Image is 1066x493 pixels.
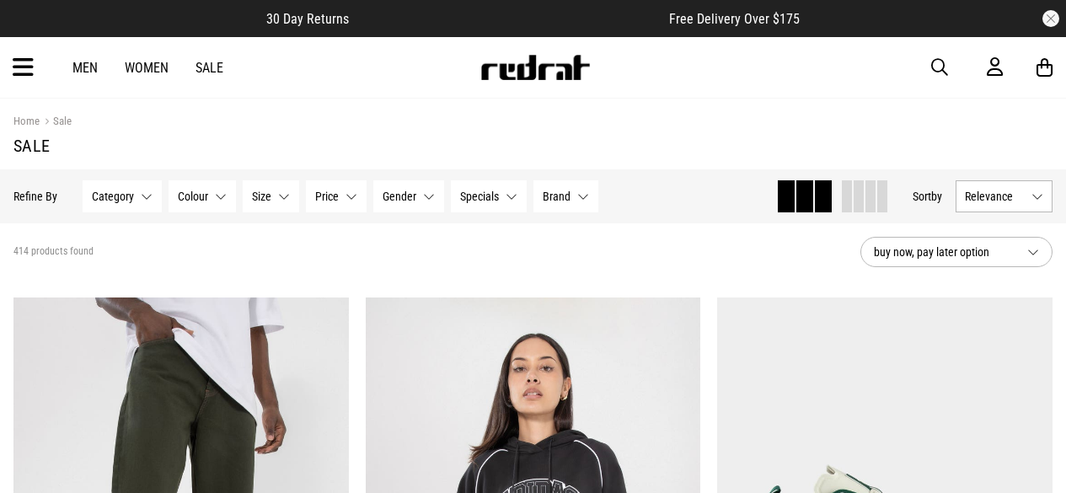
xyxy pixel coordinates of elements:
[178,190,208,203] span: Colour
[92,190,134,203] span: Category
[965,190,1025,203] span: Relevance
[669,11,800,27] span: Free Delivery Over $175
[383,10,635,27] iframe: Customer reviews powered by Trustpilot
[196,60,223,76] a: Sale
[383,190,416,203] span: Gender
[874,242,1014,262] span: buy now, pay later option
[40,115,72,131] a: Sale
[243,180,299,212] button: Size
[13,115,40,127] a: Home
[72,60,98,76] a: Men
[479,55,591,80] img: Redrat logo
[373,180,444,212] button: Gender
[83,180,162,212] button: Category
[460,190,499,203] span: Specials
[315,190,339,203] span: Price
[266,11,349,27] span: 30 Day Returns
[543,190,570,203] span: Brand
[125,60,169,76] a: Women
[931,190,942,203] span: by
[956,180,1053,212] button: Relevance
[451,180,527,212] button: Specials
[306,180,367,212] button: Price
[13,190,57,203] p: Refine By
[252,190,271,203] span: Size
[533,180,598,212] button: Brand
[169,180,236,212] button: Colour
[13,136,1053,156] h1: Sale
[913,186,942,206] button: Sortby
[860,237,1053,267] button: buy now, pay later option
[13,245,94,259] span: 414 products found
